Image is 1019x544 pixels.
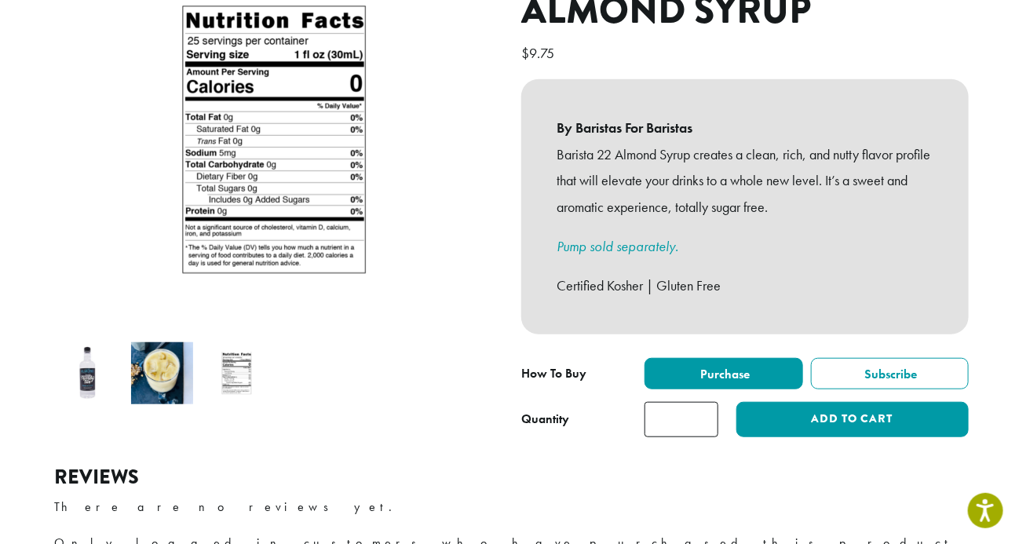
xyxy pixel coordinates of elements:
[557,272,933,299] p: Certified Kosher | Gluten Free
[131,342,193,404] img: Almond Roca Oat Milk Latte by Dillanos Coffee Roasters
[736,402,969,437] button: Add to cart
[54,495,965,519] p: There are no reviews yet.
[557,237,678,255] a: Pump sold separately.
[521,44,529,62] span: $
[645,402,718,437] input: Product quantity
[57,342,119,404] img: Barista 22 Sugar-Free Almond Syrup
[521,365,586,382] span: How To Buy
[557,115,933,141] b: By Baristas For Baristas
[698,366,750,382] span: Purchase
[206,342,268,404] img: Barista 22 Sugar-Free Almond Syrup - Image 3
[54,466,965,489] h2: Reviews
[521,410,569,429] div: Quantity
[557,141,933,221] p: Barista 22 Almond Syrup creates a clean, rich, and nutty flavor profile that will elevate your dr...
[862,366,917,382] span: Subscribe
[521,44,558,62] bdi: 9.75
